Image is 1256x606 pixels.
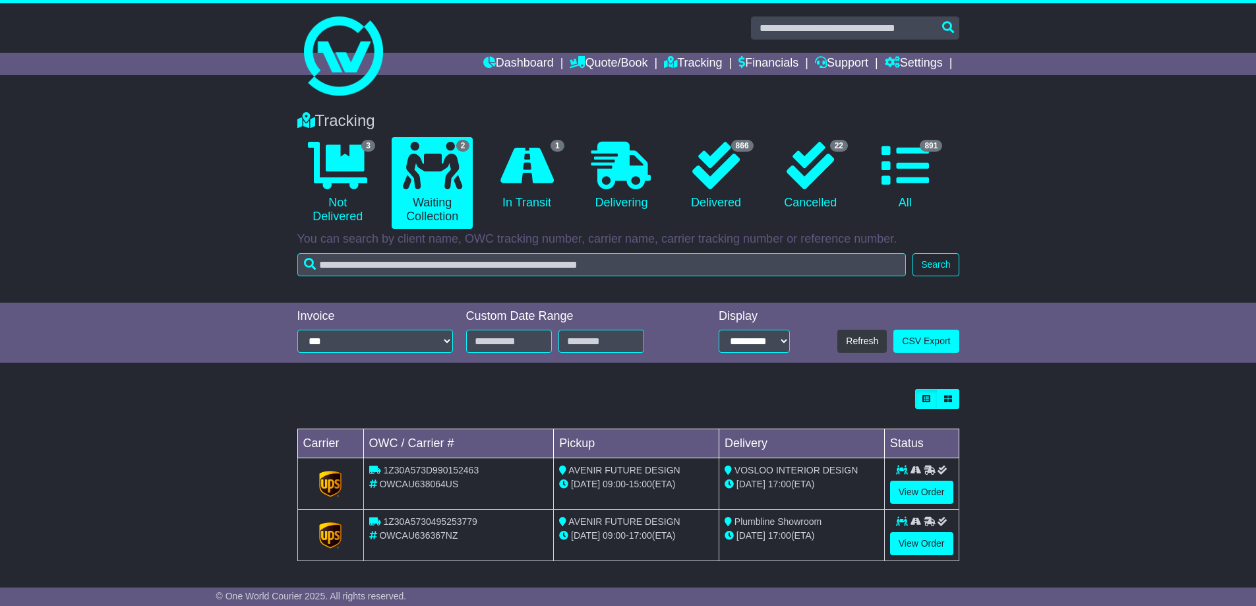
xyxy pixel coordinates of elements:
span: 17:00 [768,479,791,489]
a: View Order [890,532,953,555]
span: OWCAU638064US [379,479,458,489]
span: 891 [920,140,942,152]
a: 3 Not Delivered [297,137,378,229]
a: Delivering [581,137,662,215]
span: 17:00 [768,530,791,541]
div: (ETA) [725,477,879,491]
div: Display [719,309,790,324]
span: 1Z30A573D990152463 [383,465,479,475]
a: Quote/Book [570,53,647,75]
a: Tracking [664,53,722,75]
div: Custom Date Range [466,309,678,324]
img: GetCarrierServiceLogo [319,522,342,549]
a: 866 Delivered [675,137,756,215]
a: Settings [885,53,943,75]
div: - (ETA) [559,477,713,491]
td: Status [884,429,959,458]
td: Pickup [554,429,719,458]
span: OWCAU636367NZ [379,530,458,541]
span: 17:00 [629,530,652,541]
div: Invoice [297,309,453,324]
span: © One World Courier 2025. All rights reserved. [216,591,407,601]
span: AVENIR FUTURE DESIGN [568,516,680,527]
span: VOSLOO INTERIOR DESIGN [734,465,858,475]
a: 891 All [864,137,945,215]
span: [DATE] [571,530,600,541]
span: 3 [361,140,375,152]
td: OWC / Carrier # [363,429,554,458]
a: Dashboard [483,53,554,75]
button: Refresh [837,330,887,353]
span: 09:00 [603,479,626,489]
span: Plumbline Showroom [734,516,822,527]
p: You can search by client name, OWC tracking number, carrier name, carrier tracking number or refe... [297,232,959,247]
span: [DATE] [571,479,600,489]
span: 866 [731,140,754,152]
div: - (ETA) [559,529,713,543]
td: Carrier [297,429,363,458]
span: 22 [830,140,848,152]
a: 1 In Transit [486,137,567,215]
div: (ETA) [725,529,879,543]
span: [DATE] [736,530,765,541]
span: 1 [551,140,564,152]
span: 2 [456,140,470,152]
a: CSV Export [893,330,959,353]
a: Financials [738,53,798,75]
button: Search [912,253,959,276]
img: GetCarrierServiceLogo [319,471,342,497]
td: Delivery [719,429,884,458]
div: Tracking [291,111,966,131]
span: 09:00 [603,530,626,541]
span: 1Z30A5730495253779 [383,516,477,527]
a: View Order [890,481,953,504]
span: AVENIR FUTURE DESIGN [568,465,680,475]
span: [DATE] [736,479,765,489]
a: 22 Cancelled [770,137,851,215]
a: 2 Waiting Collection [392,137,473,229]
a: Support [815,53,868,75]
span: 15:00 [629,479,652,489]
